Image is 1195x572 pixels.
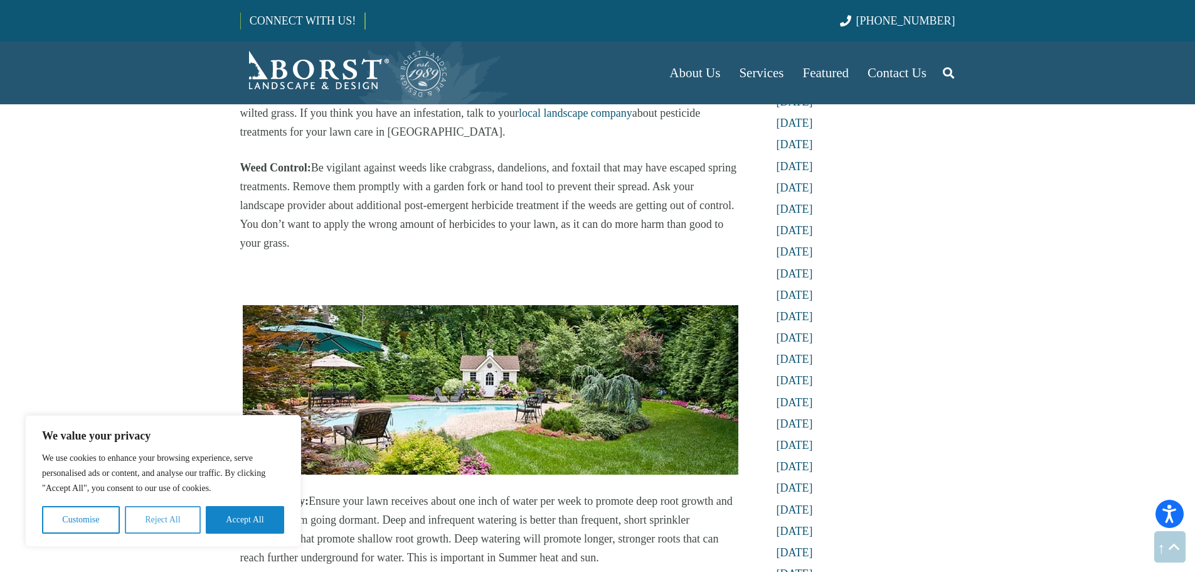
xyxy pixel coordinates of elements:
[777,289,813,301] a: [DATE]
[777,525,813,537] a: [DATE]
[42,428,284,443] p: We value your privacy
[42,506,120,534] button: Customise
[794,41,858,104] a: Featured
[240,48,449,98] a: Borst-Logo
[240,161,311,174] strong: Weed Control:
[240,85,741,141] p: Keep an eye out for grub worms and beetles, which can cause ugly brown patches or areas of wilted...
[777,374,813,387] a: [DATE]
[803,65,849,80] span: Featured
[777,353,813,365] a: [DATE]
[25,415,301,547] div: We value your privacy
[936,57,961,89] a: Search
[1154,531,1186,563] a: Back to top
[840,14,955,27] a: [PHONE_NUMBER]
[125,506,201,534] button: Reject All
[777,117,813,129] a: [DATE]
[777,396,813,409] a: [DATE]
[777,138,813,151] a: [DATE]
[858,41,936,104] a: Contact Us
[519,107,632,119] a: local landscape company
[777,224,813,237] a: [DATE]
[777,504,813,516] a: [DATE]
[777,418,813,430] a: [DATE]
[777,160,813,173] a: [DATE]
[777,482,813,494] a: [DATE]
[240,158,741,252] p: Be vigilant against weeds like crabgrass, dandelions, and foxtail that may have escaped spring tr...
[240,492,741,567] p: Ensure your lawn receives about one inch of water per week to promote deep root growth and preven...
[777,181,813,194] a: [DATE]
[241,6,364,36] a: CONNECT WITH US!
[669,65,720,80] span: About Us
[777,439,813,451] a: [DATE]
[777,203,813,215] a: [DATE]
[856,14,955,27] span: [PHONE_NUMBER]
[777,332,813,344] a: [DATE]
[739,65,783,80] span: Services
[243,305,738,475] img: lawn care in NJ
[868,65,927,80] span: Contact Us
[42,451,284,496] p: We use cookies to enhance your browsing experience, serve personalised ads or content, and analys...
[777,310,813,323] a: [DATE]
[777,546,813,559] a: [DATE]
[777,267,813,280] a: [DATE]
[777,460,813,473] a: [DATE]
[730,41,793,104] a: Services
[206,506,284,534] button: Accept All
[660,41,730,104] a: About Us
[777,246,813,258] a: [DATE]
